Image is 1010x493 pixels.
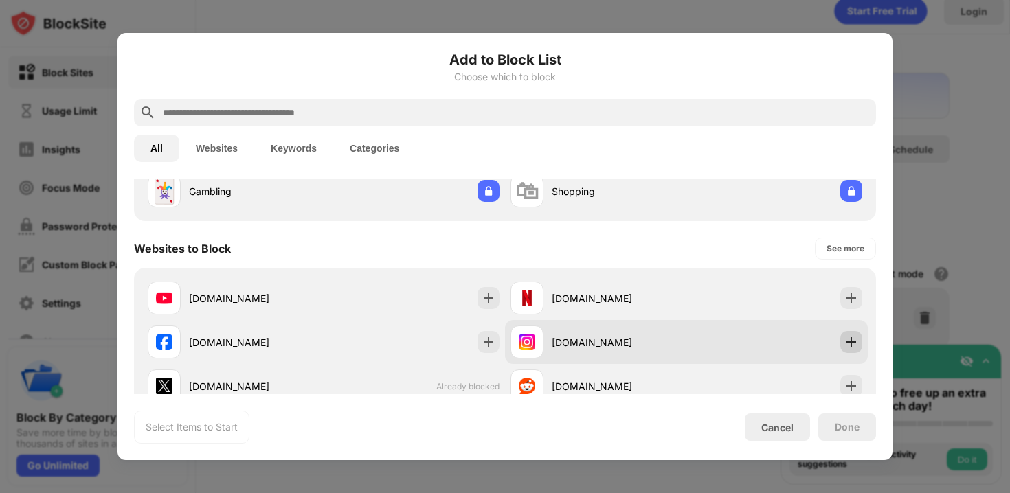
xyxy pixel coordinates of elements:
img: favicons [156,334,172,350]
div: See more [827,242,864,255]
div: [DOMAIN_NAME] [189,379,324,393]
img: favicons [519,334,535,350]
button: All [134,135,179,162]
img: favicons [519,290,535,306]
div: [DOMAIN_NAME] [552,291,686,306]
div: [DOMAIN_NAME] [552,335,686,349]
div: 🛍 [515,177,539,205]
div: 🃏 [150,177,179,205]
img: favicons [156,378,172,394]
div: [DOMAIN_NAME] [189,335,324,349]
div: Done [835,422,860,433]
div: [DOMAIN_NAME] [552,379,686,393]
button: Websites [179,135,254,162]
h6: Add to Block List [134,49,876,70]
div: Select Items to Start [146,420,238,434]
span: Already blocked [436,381,500,391]
div: Cancel [761,422,794,433]
div: Choose which to block [134,71,876,82]
div: Shopping [552,184,686,198]
button: Categories [333,135,416,162]
div: [DOMAIN_NAME] [189,291,324,306]
button: Keywords [254,135,333,162]
img: favicons [519,378,535,394]
div: Gambling [189,184,324,198]
img: favicons [156,290,172,306]
div: Websites to Block [134,242,231,255]
img: search.svg [139,104,156,121]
